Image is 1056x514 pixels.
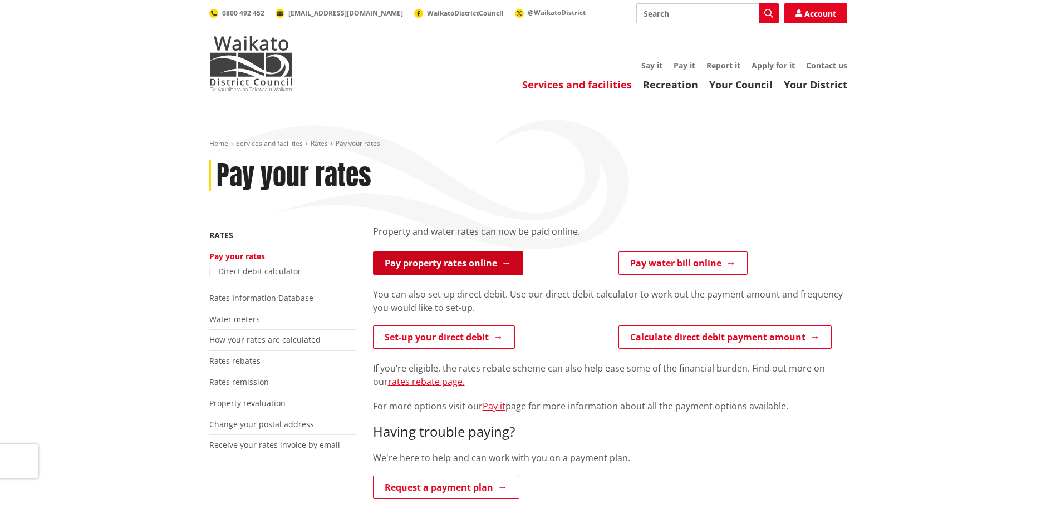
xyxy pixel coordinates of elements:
[217,160,371,192] h1: Pay your rates
[336,139,380,148] span: Pay your rates
[209,355,261,366] a: Rates rebates
[414,8,504,18] a: WaikatoDistrictCouncil
[528,8,586,17] span: @WaikatoDistrict
[643,78,698,91] a: Recreation
[515,8,586,17] a: @WaikatoDistrict
[209,8,264,18] a: 0800 492 452
[373,451,847,464] p: We're here to help and can work with you on a payment plan.
[706,60,740,71] a: Report it
[236,139,303,148] a: Services and facilities
[522,78,632,91] a: Services and facilities
[618,325,832,349] a: Calculate direct debit payment amount
[373,399,847,413] p: For more options visit our page for more information about all the payment options available.
[373,424,847,440] h3: Having trouble paying?
[209,398,286,408] a: Property revaluation
[373,251,523,275] a: Pay property rates online
[373,288,847,314] p: You can also set-up direct debit. Use our direct debit calculator to work out the payment amount ...
[209,139,228,148] a: Home
[288,8,403,18] span: [EMAIL_ADDRESS][DOMAIN_NAME]
[641,60,662,71] a: Say it
[373,362,847,388] p: If you’re eligible, the rates rebate scheme can also help ease some of the financial burden. Find...
[209,36,293,91] img: Waikato District Council - Te Kaunihera aa Takiwaa o Waikato
[483,400,505,412] a: Pay it
[218,266,301,276] a: Direct debit calculator
[222,8,264,18] span: 0800 492 452
[709,78,773,91] a: Your Council
[373,325,515,349] a: Set-up your direct debit
[618,251,748,275] a: Pay water bill online
[674,60,695,71] a: Pay it
[373,225,847,251] div: Property and water rates can now be paid online.
[373,476,519,499] a: Request a payment plan
[784,78,847,91] a: Your District
[209,419,314,429] a: Change your postal address
[209,377,269,387] a: Rates remission
[752,60,795,71] a: Apply for it
[209,439,340,450] a: Receive your rates invoice by email
[209,293,313,303] a: Rates Information Database
[1005,467,1045,507] iframe: Messenger Launcher
[311,139,328,148] a: Rates
[276,8,403,18] a: [EMAIL_ADDRESS][DOMAIN_NAME]
[209,334,321,345] a: How your rates are calculated
[806,60,847,71] a: Contact us
[209,251,265,261] a: Pay your rates
[784,3,847,23] a: Account
[209,230,233,240] a: Rates
[209,314,260,324] a: Water meters
[427,8,504,18] span: WaikatoDistrictCouncil
[636,3,779,23] input: Search input
[209,139,847,149] nav: breadcrumb
[388,375,465,388] a: rates rebate page.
